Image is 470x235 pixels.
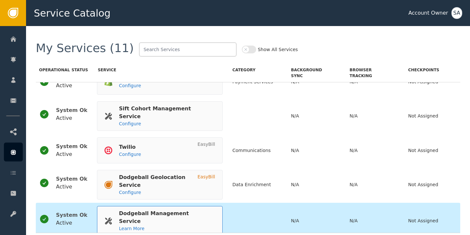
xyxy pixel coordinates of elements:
[56,143,87,150] div: System Ok
[451,7,462,19] button: SA
[119,83,141,88] span: Configure
[258,46,298,53] label: Show All Services
[56,219,87,227] div: Active
[350,181,398,188] div: N/A
[119,226,144,231] span: Learn More
[291,147,340,154] div: N/A
[119,151,141,158] a: Configure
[291,67,338,73] span: Background
[56,106,87,114] div: System Ok
[34,6,111,21] span: Service Catalog
[291,57,340,79] div: Sync
[119,120,141,127] a: Configure
[119,143,141,151] div: Twilio
[56,150,87,158] div: Active
[350,217,398,224] div: N/A
[139,42,237,57] input: Search Services
[98,57,223,79] div: Service
[291,181,340,188] div: N/A
[408,217,457,224] div: Not Assigned
[232,57,281,79] div: Category
[198,141,215,148] div: EasyBill
[408,113,457,119] div: Not Assigned
[119,152,141,157] span: Configure
[119,121,141,126] span: Configure
[56,175,87,183] div: System Ok
[232,181,281,188] div: Data Enrichment
[408,9,448,17] div: Account Owner
[56,114,87,122] div: Active
[39,67,70,79] span: Operational
[408,181,457,188] div: Not Assigned
[350,147,398,154] div: N/A
[119,210,209,225] div: Dodgeball Management Service
[119,105,209,120] div: Sift Cohort Management Service
[56,82,87,90] div: Active
[350,113,398,119] div: N/A
[56,183,87,191] div: Active
[198,173,215,180] div: EasyBill
[350,67,397,73] span: Browser
[119,225,144,232] a: Learn More
[36,42,134,57] div: My Services (11)
[56,211,87,219] div: System Ok
[119,82,141,89] a: Configure
[291,217,340,224] div: N/A
[119,173,191,189] div: Dodgeball Geolocation Service
[350,57,398,79] div: Tracking
[119,190,141,195] span: Configure
[408,57,457,79] div: Checkpoints
[119,189,141,196] a: Configure
[408,147,457,154] div: Not Assigned
[291,113,340,119] div: N/A
[232,147,281,154] div: Communications
[39,57,98,79] div: Status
